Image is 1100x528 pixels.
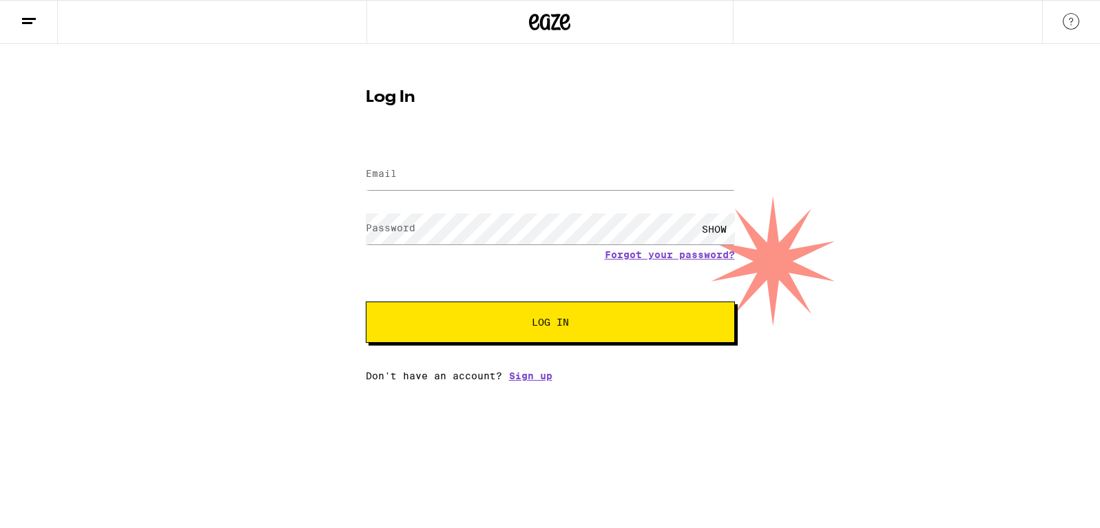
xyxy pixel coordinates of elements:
[605,249,735,260] a: Forgot your password?
[366,370,735,381] div: Don't have an account?
[366,89,735,106] h1: Log In
[366,302,735,343] button: Log In
[694,213,735,244] div: SHOW
[366,159,735,190] input: Email
[366,222,415,233] label: Password
[366,168,397,179] label: Email
[532,317,569,327] span: Log In
[509,370,552,381] a: Sign up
